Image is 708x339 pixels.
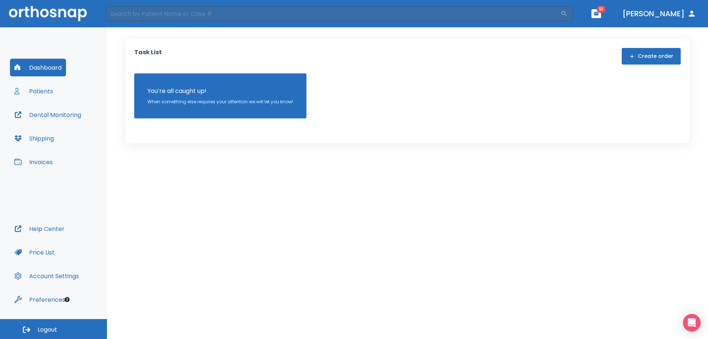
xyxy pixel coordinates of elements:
button: Help Center [10,220,69,238]
button: Account Settings [10,267,83,285]
button: Dashboard [10,59,66,76]
button: Invoices [10,153,57,171]
p: Task List [134,48,162,65]
button: [PERSON_NAME] [619,7,699,20]
div: Tooltip anchor [64,296,70,303]
button: Shipping [10,129,58,147]
span: Logout [38,326,57,334]
span: 91 [597,6,605,13]
p: When something else requires your attention we will let you know! [147,98,293,105]
input: Search by Patient Name or Case # [105,6,560,21]
p: You’re all caught up! [147,87,293,96]
button: Patients [10,82,58,100]
button: Preferences [10,291,70,308]
button: Dental Monitoring [10,106,86,124]
button: Create order [622,48,681,65]
img: Orthosnap [9,6,87,21]
button: Price List [10,243,59,261]
div: Open Intercom Messenger [683,314,701,332]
